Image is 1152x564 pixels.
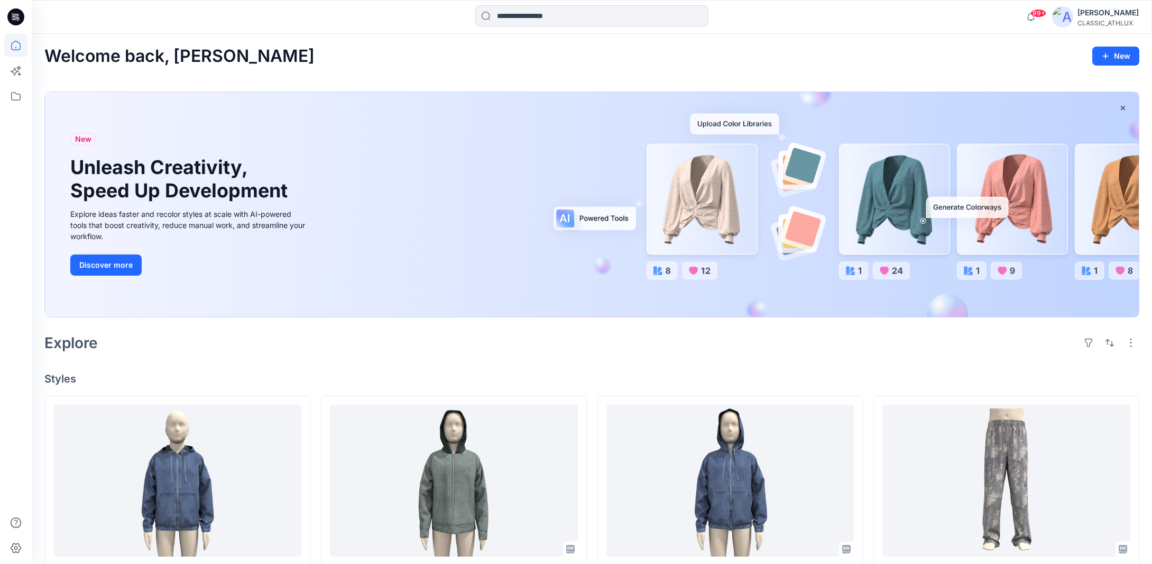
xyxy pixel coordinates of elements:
[44,372,1139,385] h4: Styles
[70,254,142,276] button: Discover more
[1030,9,1046,17] span: 99+
[53,405,301,557] a: CF26022_ADM_Woven Hoodie Zip Up Lined
[606,405,854,557] a: CF26022_ADM_Woven Hoodei Zip Up Unlined
[1092,47,1139,66] button: New
[70,208,308,242] div: Explore ideas faster and recolor styles at scale with AI-powered tools that boost creativity, red...
[1052,6,1073,28] img: avatar
[75,133,91,145] span: New
[1077,6,1139,19] div: [PERSON_NAME]
[44,47,315,66] h2: Welcome back, [PERSON_NAME]
[1077,19,1139,27] div: CLASSIC_ATHLUX
[882,405,1130,557] a: CF26023_ADM_Loose Cargo Drawstring Pant
[44,334,98,351] h2: Explore
[70,156,292,202] h1: Unleash Creativity, Speed Up Development
[70,254,308,276] a: Discover more
[330,405,578,557] a: CF26017_ADM_Denim Flannel Hoodie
